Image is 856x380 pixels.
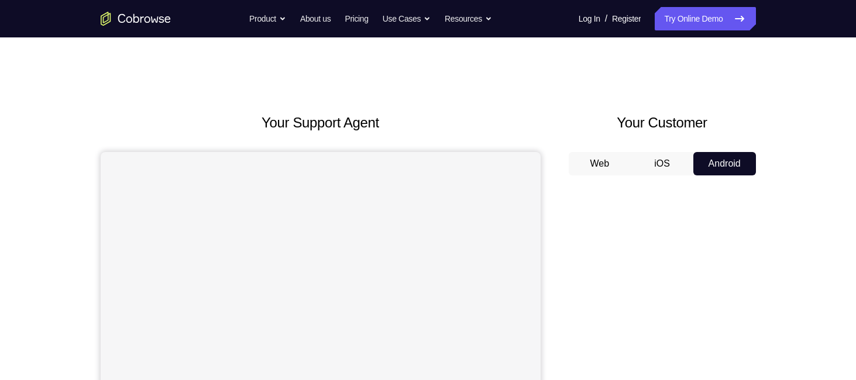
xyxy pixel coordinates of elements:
[569,112,756,133] h2: Your Customer
[345,7,368,30] a: Pricing
[300,7,331,30] a: About us
[605,12,607,26] span: /
[569,152,631,175] button: Web
[445,7,492,30] button: Resources
[693,152,756,175] button: Android
[579,7,600,30] a: Log In
[631,152,693,175] button: iOS
[655,7,755,30] a: Try Online Demo
[101,12,171,26] a: Go to the home page
[249,7,286,30] button: Product
[612,7,641,30] a: Register
[101,112,541,133] h2: Your Support Agent
[383,7,431,30] button: Use Cases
